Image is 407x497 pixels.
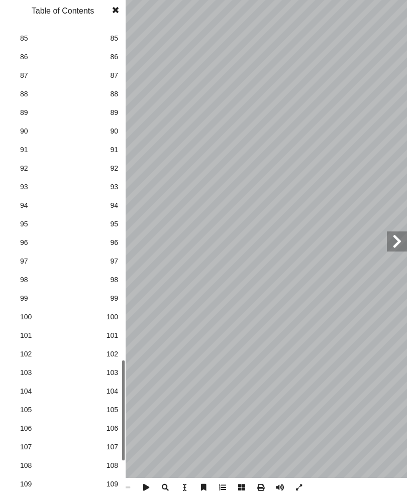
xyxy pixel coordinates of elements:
[20,70,106,81] span: 87
[107,479,118,489] span: 109
[110,52,118,62] span: 86
[110,145,118,155] span: 91
[110,219,118,229] span: 95
[20,386,106,397] span: 104
[110,200,118,211] span: 94
[20,52,106,62] span: 86
[110,107,118,118] span: 89
[107,367,118,378] span: 103
[107,312,118,322] span: 100
[110,70,118,81] span: 87
[20,107,106,118] span: 89
[107,405,118,415] span: 105
[20,200,106,211] span: 94
[194,478,213,497] span: Bookmark
[20,145,106,155] span: 91
[20,479,106,489] span: 109
[110,182,118,192] span: 93
[20,126,106,137] span: 90
[20,405,106,415] span: 105
[107,423,118,434] span: 106
[110,237,118,248] span: 96
[110,163,118,174] span: 92
[20,237,106,248] span: 96
[20,182,106,192] span: 93
[175,478,194,497] span: Select tool
[20,367,106,378] span: 103
[20,460,106,471] span: 108
[20,219,106,229] span: 95
[20,423,106,434] span: 106
[20,349,106,359] span: 102
[20,33,106,44] span: 85
[20,89,106,99] span: 88
[110,126,118,137] span: 90
[20,256,106,267] span: 97
[118,478,137,497] span: Zoom out
[20,275,106,285] span: 98
[20,442,106,452] span: 107
[110,275,118,285] span: 98
[156,478,175,497] span: Search
[232,478,251,497] span: Pages
[110,256,118,267] span: 97
[110,293,118,304] span: 99
[107,442,118,452] span: 107
[213,478,232,497] span: Table of Contents
[270,478,289,497] span: Sound
[110,89,118,99] span: 88
[20,163,106,174] span: 92
[20,330,106,341] span: 101
[289,478,309,497] span: Toggle fullscreen
[107,349,118,359] span: 102
[20,293,106,304] span: 99
[107,386,118,397] span: 104
[110,33,118,44] span: 85
[251,478,270,497] span: Print
[20,312,106,322] span: 100
[107,330,118,341] span: 101
[107,460,118,471] span: 108
[137,478,156,497] span: Autoplay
